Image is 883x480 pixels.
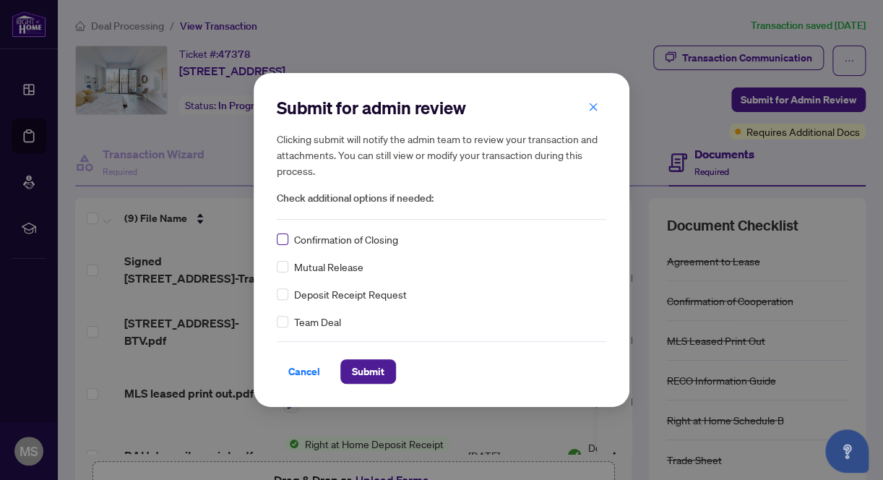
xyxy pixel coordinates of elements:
[288,360,320,383] span: Cancel
[294,286,407,302] span: Deposit Receipt Request
[825,429,869,473] button: Open asap
[294,231,398,247] span: Confirmation of Closing
[352,360,384,383] span: Submit
[277,131,606,179] h5: Clicking submit will notify the admin team to review your transaction and attachments. You can st...
[277,96,606,119] h2: Submit for admin review
[294,314,341,330] span: Team Deal
[340,359,396,384] button: Submit
[277,359,332,384] button: Cancel
[588,102,598,112] span: close
[277,190,606,207] span: Check additional options if needed:
[294,259,363,275] span: Mutual Release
